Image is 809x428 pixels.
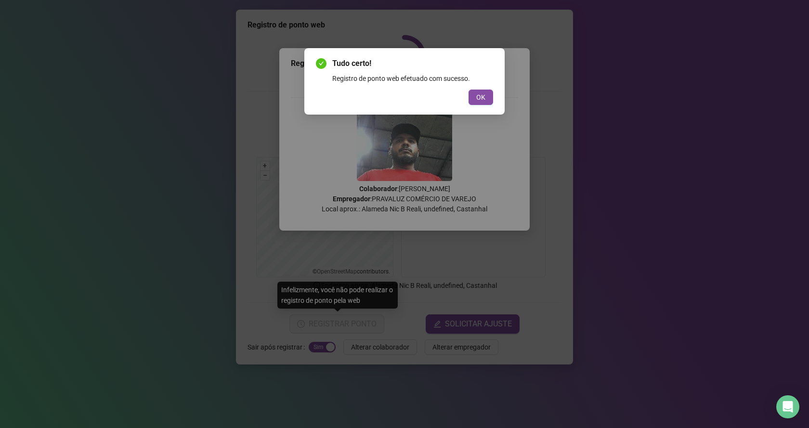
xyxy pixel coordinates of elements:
div: Registro de ponto web efetuado com sucesso. [332,73,493,84]
div: Open Intercom Messenger [776,395,799,418]
span: Tudo certo! [332,58,493,69]
span: OK [476,92,485,103]
span: check-circle [316,58,326,69]
button: OK [469,90,493,105]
